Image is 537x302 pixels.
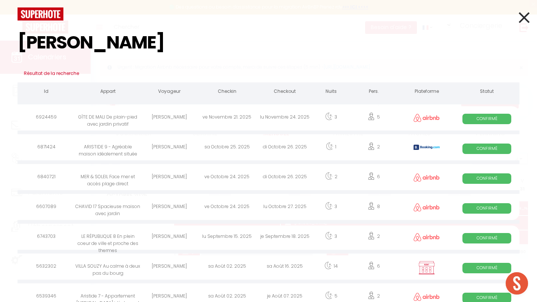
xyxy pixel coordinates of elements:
[454,82,519,103] th: Statut
[414,203,440,211] img: airbnb2.png
[18,21,519,65] input: Tapez pour rechercher...
[462,203,511,213] span: Confirmé
[256,255,314,280] div: sa Août 16. 2025
[314,82,349,103] th: Nuits
[198,106,256,130] div: ve Novembre 21. 2025
[18,82,75,103] th: Id
[349,136,399,160] div: 2
[314,136,349,160] div: 1
[414,233,440,241] img: airbnb2.png
[256,226,314,250] div: je Septembre 18. 2025
[141,106,198,130] div: [PERSON_NAME]
[18,255,75,280] div: 5632302
[198,82,256,103] th: Checkin
[314,196,349,220] div: 3
[349,255,399,280] div: 6
[75,82,141,103] th: Appart
[256,82,314,103] th: Checkout
[314,226,349,250] div: 3
[18,226,75,250] div: 6743703
[198,226,256,250] div: lu Septembre 15. 2025
[462,173,511,183] span: Confirmé
[462,144,511,154] span: Confirmé
[198,255,256,280] div: sa Août 02. 2025
[75,255,141,280] div: VILLA SOUZY Au calme à deux pas du bourg
[198,166,256,190] div: ve Octobre 24. 2025
[141,255,198,280] div: [PERSON_NAME]
[256,196,314,220] div: lu Octobre 27. 2025
[506,272,528,295] div: Ouvrir le chat
[75,226,141,250] div: LE RÉPUBLIQUE 8 En plein coeur de ville et proche des thermes
[414,114,440,122] img: airbnb2.png
[256,166,314,190] div: di Octobre 26. 2025
[141,226,198,250] div: [PERSON_NAME]
[198,196,256,220] div: ve Octobre 24. 2025
[141,82,198,103] th: Voyageur
[18,65,519,82] h3: Résultat de la recherche
[256,106,314,130] div: lu Novembre 24. 2025
[141,196,198,220] div: [PERSON_NAME]
[141,136,198,160] div: [PERSON_NAME]
[18,7,63,21] img: logo
[417,261,436,275] img: rent.png
[18,196,75,220] div: 6607089
[18,136,75,160] div: 6871424
[75,196,141,220] div: CHAVID 17 Spacieuse maison avec jardin
[314,106,349,130] div: 3
[349,106,399,130] div: 5
[18,106,75,130] div: 6924459
[198,136,256,160] div: sa Octobre 25. 2025
[349,166,399,190] div: 6
[18,166,75,190] div: 6840721
[462,263,511,273] span: Confirmé
[75,166,141,190] div: MER & SOLEIL Face mer et accès plage direct
[349,196,399,220] div: 8
[349,226,399,250] div: 2
[141,166,198,190] div: [PERSON_NAME]
[256,136,314,160] div: di Octobre 26. 2025
[414,293,440,301] img: airbnb2.png
[349,82,399,103] th: Pers.
[462,114,511,124] span: Confirmé
[414,145,440,150] img: booking2.png
[462,233,511,243] span: Confirmé
[314,166,349,190] div: 2
[414,173,440,182] img: airbnb2.png
[75,106,141,130] div: GÎTE DE MALI De plain-pied avec jardin privatif
[75,136,141,160] div: ARISTIDE 9 - Agréable maison idéalement située
[399,82,454,103] th: Plateforme
[314,255,349,280] div: 14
